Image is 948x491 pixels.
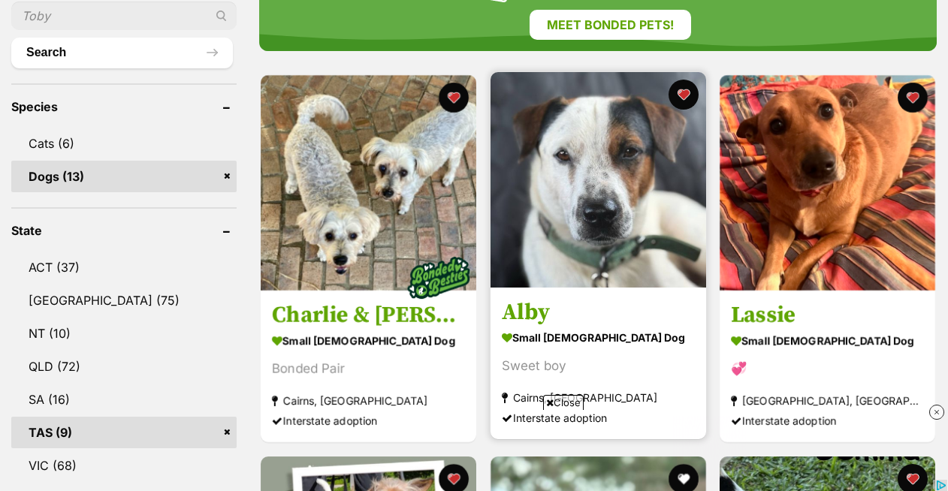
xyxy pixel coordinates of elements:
h3: Charlie & [PERSON_NAME] [272,301,465,330]
a: QLD (72) [11,351,237,382]
header: Species [11,100,237,113]
strong: [GEOGRAPHIC_DATA], [GEOGRAPHIC_DATA] [731,390,924,411]
strong: Cairns, [GEOGRAPHIC_DATA] [272,390,465,411]
strong: small [DEMOGRAPHIC_DATA] Dog [731,330,924,351]
div: Sweet boy [502,356,695,376]
a: Meet bonded pets! [530,10,691,40]
input: Toby [11,2,237,30]
img: bonded besties [401,240,476,315]
a: SA (16) [11,384,237,415]
header: State [11,224,237,237]
a: Dogs (13) [11,161,237,192]
a: Alby small [DEMOGRAPHIC_DATA] Dog Sweet boy Cairns, [GEOGRAPHIC_DATA] Interstate adoption [491,287,706,439]
button: favourite [668,80,698,110]
h3: Lassie [731,301,924,330]
a: ACT (37) [11,252,237,283]
a: NT (10) [11,318,237,349]
strong: small [DEMOGRAPHIC_DATA] Dog [502,327,695,348]
strong: small [DEMOGRAPHIC_DATA] Dog [272,330,465,351]
h3: Alby [502,298,695,327]
button: Search [11,38,233,68]
button: favourite [439,83,469,113]
div: 💞 [731,359,924,379]
img: Lassie - Mixed Dog [720,75,935,291]
span: Close [543,395,584,410]
a: Cats (6) [11,128,237,159]
strong: Cairns, [GEOGRAPHIC_DATA] [502,387,695,408]
img: Alby - Jack Russell Terrier Dog [491,72,706,288]
div: Bonded Pair [272,359,465,379]
a: Charlie & [PERSON_NAME] small [DEMOGRAPHIC_DATA] Dog Bonded Pair Cairns, [GEOGRAPHIC_DATA] Inters... [261,290,476,442]
a: Lassie small [DEMOGRAPHIC_DATA] Dog 💞 [GEOGRAPHIC_DATA], [GEOGRAPHIC_DATA] Interstate adoption [720,290,935,442]
button: favourite [898,83,928,113]
img: close_rtb.svg [929,405,944,420]
img: Charlie & Isa - Maltese Dog [261,75,476,291]
a: [GEOGRAPHIC_DATA] (75) [11,285,237,316]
